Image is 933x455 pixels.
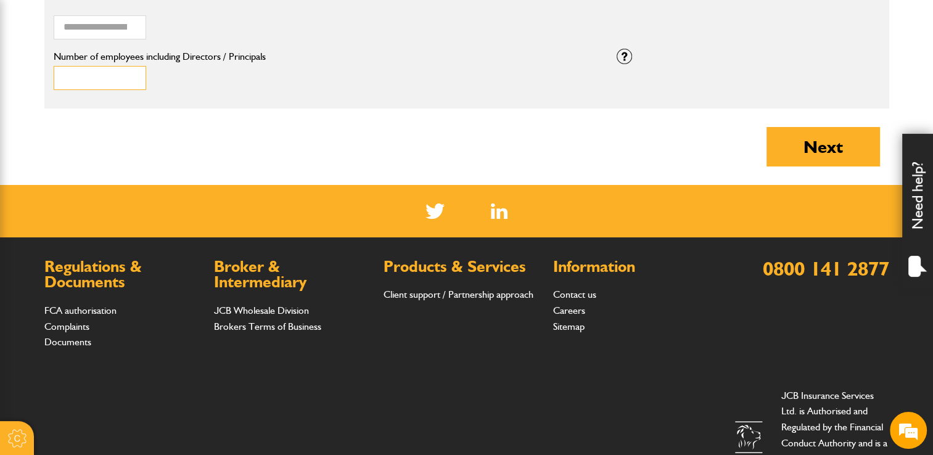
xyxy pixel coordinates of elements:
[491,203,508,219] a: LinkedIn
[44,305,117,316] a: FCA authorisation
[902,134,933,288] div: Need help?
[214,259,371,290] h2: Broker & Intermediary
[553,259,710,275] h2: Information
[425,203,445,219] img: Twitter
[214,321,321,332] a: Brokers Terms of Business
[553,321,585,332] a: Sitemap
[384,259,541,275] h2: Products & Services
[491,203,508,219] img: Linked In
[44,321,89,332] a: Complaints
[763,256,889,281] a: 0800 141 2877
[384,289,533,300] a: Client support / Partnership approach
[767,127,880,166] button: Next
[553,305,585,316] a: Careers
[553,289,596,300] a: Contact us
[54,52,598,62] label: Number of employees including Directors / Principals
[44,336,91,348] a: Documents
[214,305,309,316] a: JCB Wholesale Division
[44,259,202,290] h2: Regulations & Documents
